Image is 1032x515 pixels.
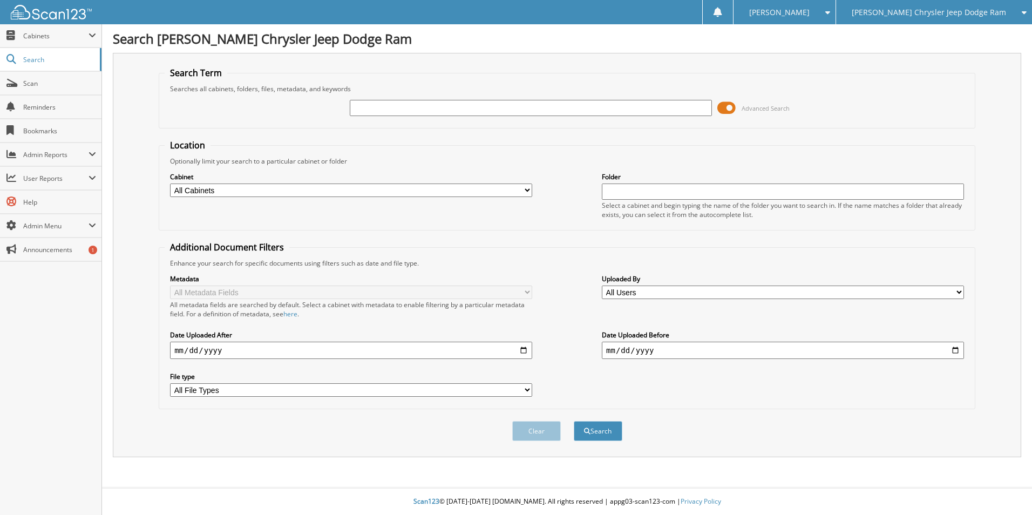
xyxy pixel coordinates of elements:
[23,221,89,231] span: Admin Menu
[23,55,94,64] span: Search
[165,67,227,79] legend: Search Term
[165,241,289,253] legend: Additional Document Filters
[23,79,96,88] span: Scan
[23,150,89,159] span: Admin Reports
[749,9,810,16] span: [PERSON_NAME]
[681,497,721,506] a: Privacy Policy
[742,104,790,112] span: Advanced Search
[89,246,97,254] div: 1
[23,126,96,135] span: Bookmarks
[23,245,96,254] span: Announcements
[170,342,532,359] input: start
[170,274,532,283] label: Metadata
[602,342,964,359] input: end
[165,139,211,151] legend: Location
[170,172,532,181] label: Cabinet
[170,372,532,381] label: File type
[574,421,622,441] button: Search
[23,174,89,183] span: User Reports
[602,330,964,340] label: Date Uploaded Before
[23,103,96,112] span: Reminders
[852,9,1006,16] span: [PERSON_NAME] Chrysler Jeep Dodge Ram
[113,30,1021,48] h1: Search [PERSON_NAME] Chrysler Jeep Dodge Ram
[602,201,964,219] div: Select a cabinet and begin typing the name of the folder you want to search in. If the name match...
[165,259,969,268] div: Enhance your search for specific documents using filters such as date and file type.
[170,300,532,319] div: All metadata fields are searched by default. Select a cabinet with metadata to enable filtering b...
[283,309,297,319] a: here
[165,84,969,93] div: Searches all cabinets, folders, files, metadata, and keywords
[170,330,532,340] label: Date Uploaded After
[512,421,561,441] button: Clear
[413,497,439,506] span: Scan123
[165,157,969,166] div: Optionally limit your search to a particular cabinet or folder
[23,31,89,40] span: Cabinets
[602,172,964,181] label: Folder
[602,274,964,283] label: Uploaded By
[11,5,92,19] img: scan123-logo-white.svg
[102,489,1032,515] div: © [DATE]-[DATE] [DOMAIN_NAME]. All rights reserved | appg03-scan123-com |
[23,198,96,207] span: Help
